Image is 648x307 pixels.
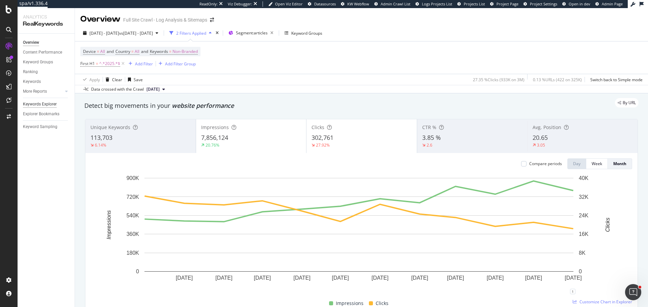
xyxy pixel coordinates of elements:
a: More Reports [23,88,63,95]
text: [DATE] [176,275,193,281]
button: Keyword Groups [282,28,325,38]
button: Month [608,158,632,169]
span: Datasources [314,1,336,6]
text: 16K [579,231,589,237]
span: = [96,61,98,66]
span: Segment: articles [236,30,268,36]
a: Overview [23,39,70,46]
div: Keyword Sampling [23,123,57,130]
text: [DATE] [525,275,542,281]
text: 40K [579,175,589,181]
button: Add Filter [126,60,153,68]
a: Customize Chart in Explorer [573,299,632,305]
div: arrow-right-arrow-left [210,18,214,22]
span: Country [115,49,130,54]
a: Content Performance [23,49,70,56]
div: Explorer Bookmarks [23,111,59,118]
span: = [169,49,171,54]
span: KW Webflow [347,1,369,6]
span: Impressions [201,124,229,130]
span: Keywords [150,49,168,54]
div: Overview [80,13,120,25]
button: Apply [80,74,100,85]
a: Logs Projects List [415,1,452,7]
div: Day [573,161,580,166]
button: Save [125,74,143,85]
text: [DATE] [411,275,428,281]
div: Apply [89,77,100,83]
div: Keywords Explorer [23,101,57,108]
div: 20.76% [206,142,219,148]
text: 540K [127,213,139,218]
text: [DATE] [447,275,464,281]
button: Day [567,158,586,169]
span: = [97,49,99,54]
text: [DATE] [565,275,582,281]
a: Explorer Bookmarks [23,111,70,118]
div: More Reports [23,88,47,95]
a: KW Webflow [341,1,369,7]
a: Keyword Groups [23,59,70,66]
div: Save [134,77,143,83]
div: Keyword Groups [291,30,322,36]
span: All [135,47,139,56]
a: Keywords Explorer [23,101,70,108]
a: Admin Page [595,1,623,7]
a: Project Settings [523,1,557,7]
text: Clicks [605,218,611,232]
span: Logs Projects List [422,1,452,6]
div: 3.05 [537,142,545,148]
span: Clicks [312,124,324,130]
div: Add Filter Group [165,61,196,67]
div: times [214,30,220,36]
div: Analytics [23,13,69,20]
div: Data crossed with the Crawl [91,86,144,92]
span: Open Viz Editor [275,1,303,6]
div: 0.13 % URLs ( 422 on 325K ) [533,77,582,83]
text: 32K [579,194,589,199]
button: [DATE] - [DATE]vs[DATE] - [DATE] [80,28,161,38]
text: [DATE] [332,275,349,281]
text: 24K [579,213,589,218]
div: Full Site Crawl - Log Analysis & Sitemaps [123,17,207,23]
span: Non-Branded [172,47,198,56]
text: 180K [127,250,139,256]
text: 720K [127,194,139,199]
button: Switch back to Simple mode [588,74,643,85]
iframe: Intercom live chat [625,284,641,300]
span: By URL [623,101,636,105]
span: Open in dev [569,1,590,6]
div: Content Performance [23,49,62,56]
div: legacy label [615,98,639,108]
text: [DATE] [254,275,271,281]
text: 8K [579,250,586,256]
span: Projects List [464,1,485,6]
a: Open Viz Editor [268,1,303,7]
a: Keywords [23,78,70,85]
svg: A chart. [91,175,627,291]
button: Week [586,158,608,169]
text: [DATE] [372,275,388,281]
span: Project Settings [530,1,557,6]
button: Add Filter Group [156,60,196,68]
text: [DATE] [215,275,232,281]
span: ^.*2025.*$ [99,59,120,68]
div: Ranking [23,68,38,75]
span: 3.85 % [422,133,441,142]
a: Datasources [308,1,336,7]
div: 2 Filters Applied [176,30,206,36]
div: Month [613,161,626,166]
text: 360K [127,231,139,237]
a: Ranking [23,68,70,75]
span: 2025 Jun. 17th [146,86,160,92]
span: All [100,47,105,56]
span: Admin Page [602,1,623,6]
div: Week [592,161,602,166]
div: Add Filter [135,61,153,67]
button: Segment:articles [226,28,276,38]
div: Keyword Groups [23,59,53,66]
span: 7,856,124 [201,133,228,142]
span: [DATE] - [DATE] [89,30,119,36]
div: Keywords [23,78,41,85]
